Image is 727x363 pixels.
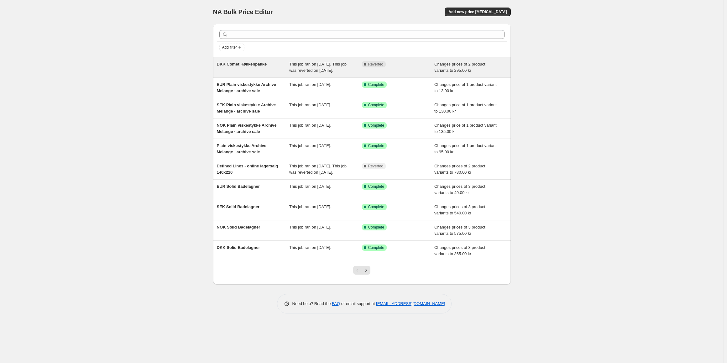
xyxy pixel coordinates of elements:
span: Changes prices of 3 product variants to 575.00 kr [434,225,485,236]
span: Changes prices of 2 product variants to 295.00 kr [434,62,485,73]
span: Changes prices of 2 product variants to 780.00 kr [434,164,485,175]
span: This job ran on [DATE]. This job was reverted on [DATE]. [289,164,347,175]
span: DKK Solid Badelagner [217,245,260,250]
span: Reverted [368,164,384,169]
span: Need help? Read the [292,301,332,306]
span: Plain viskestykke Archive Melange - archive sale [217,143,267,154]
span: or email support at [340,301,376,306]
span: Complete [368,123,384,128]
span: Complete [368,82,384,87]
span: NOK Plain viskestykke Archive Melange - archive sale [217,123,277,134]
span: Changes prices of 3 product variants to 540.00 kr [434,204,485,215]
span: This job ran on [DATE]. [289,82,331,87]
span: Changes price of 1 product variant to 130.00 kr [434,103,497,113]
span: NA Bulk Price Editor [213,8,273,15]
span: Changes price of 1 product variant to 95.00 kr [434,143,497,154]
span: EUR Plain viskestykke Archive Melange - archive sale [217,82,276,93]
a: [EMAIL_ADDRESS][DOMAIN_NAME] [376,301,445,306]
span: Defined Lines - online lagersalg 140x220 [217,164,278,175]
span: This job ran on [DATE]. [289,123,331,128]
button: Add filter [219,44,244,51]
span: SEK Plain viskestykke Archive Melange - archive sale [217,103,276,113]
span: Reverted [368,62,384,67]
span: This job ran on [DATE]. This job was reverted on [DATE]. [289,62,347,73]
span: NOK Solid Badelagner [217,225,260,229]
span: Complete [368,204,384,209]
span: Changes price of 1 product variant to 13.00 kr [434,82,497,93]
button: Add new price [MEDICAL_DATA] [445,8,510,16]
span: SEK Solid Badelagner [217,204,260,209]
nav: Pagination [353,266,370,275]
span: DKK Comet Køkkenpakke [217,62,267,66]
span: Add filter [222,45,237,50]
span: Add new price [MEDICAL_DATA] [448,9,507,14]
span: This job ran on [DATE]. [289,103,331,107]
span: This job ran on [DATE]. [289,225,331,229]
span: EUR Solid Badelagner [217,184,260,189]
span: This job ran on [DATE]. [289,204,331,209]
span: Changes price of 1 product variant to 135.00 kr [434,123,497,134]
span: Changes prices of 3 product variants to 365.00 kr [434,245,485,256]
button: Next [362,266,370,275]
span: This job ran on [DATE]. [289,184,331,189]
span: Complete [368,245,384,250]
span: Complete [368,225,384,230]
span: This job ran on [DATE]. [289,143,331,148]
span: Complete [368,103,384,108]
a: FAQ [332,301,340,306]
span: This job ran on [DATE]. [289,245,331,250]
span: Complete [368,143,384,148]
span: Changes prices of 3 product variants to 49.00 kr [434,184,485,195]
span: Complete [368,184,384,189]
